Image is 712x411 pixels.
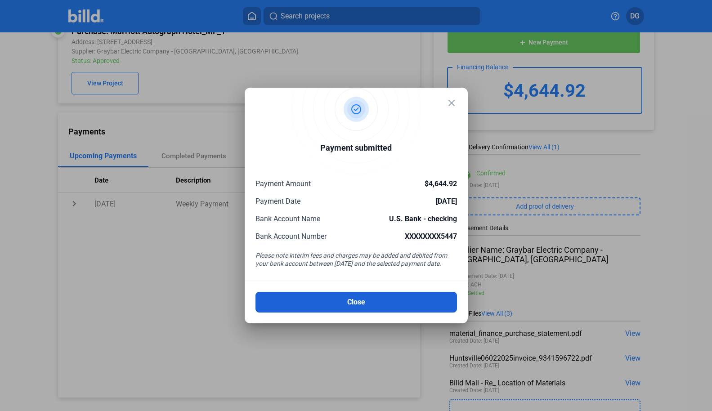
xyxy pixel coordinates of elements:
[255,251,457,270] div: Please note interim fees and charges may be added and debited from your bank account between [DAT...
[389,214,457,223] span: U.S. Bank - checking
[320,142,392,156] div: Payment submitted
[425,179,457,188] span: $4,644.92
[255,292,457,313] button: Close
[446,98,457,108] mat-icon: close
[255,214,320,223] span: Bank Account Name
[436,197,457,205] span: [DATE]
[255,232,327,241] span: Bank Account Number
[255,179,311,188] span: Payment Amount
[255,197,300,205] span: Payment Date
[405,232,457,241] span: XXXXXXXX5447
